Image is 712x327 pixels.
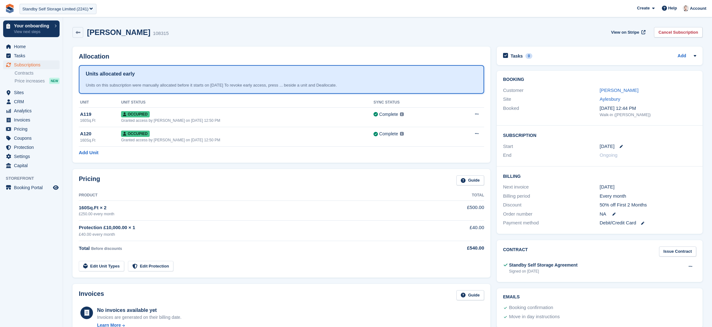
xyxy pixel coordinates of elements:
a: Price increases NEW [14,77,60,84]
span: Pricing [14,125,52,133]
a: Edit Unit Types [79,261,124,271]
div: Booking confirmation [509,304,553,312]
span: CRM [14,97,52,106]
th: Unit [79,98,121,108]
a: Issue Contract [659,246,696,257]
div: Debit/Credit Card [600,219,697,227]
th: Product [79,190,422,200]
td: £40.00 [422,221,484,241]
th: Total [422,190,484,200]
img: icon-info-grey-7440780725fd019a000dd9b08b2336e03edf1995a4989e88bcd33f0948082b44.svg [400,132,404,136]
div: 160Sq.Ft [80,118,121,123]
div: End [503,152,600,159]
a: Contracts [14,70,60,76]
div: Complete [379,131,398,137]
div: Every month [600,193,697,200]
a: Edit Protection [128,261,173,271]
div: 50% off First 2 Months [600,201,697,209]
div: [DATE] [600,183,697,191]
span: View on Stripe [611,29,639,36]
div: A120 [80,130,121,138]
h2: Subscription [503,132,696,138]
a: menu [3,51,60,60]
h2: Billing [503,173,696,179]
img: stora-icon-8386f47178a22dfd0bd8f6a31ec36ba5ce8667c1dd55bd0f319d3a0aa187defe.svg [5,4,14,13]
a: [PERSON_NAME] [600,87,639,93]
span: Sites [14,88,52,97]
div: Standby Self Storage Limited (2241) [22,6,89,12]
span: Price increases [14,78,45,84]
a: menu [3,161,60,170]
a: menu [3,143,60,152]
div: Next invoice [503,183,600,191]
div: Move in day instructions [509,313,560,321]
div: A119 [80,111,121,118]
a: menu [3,134,60,143]
div: NEW [49,78,60,84]
div: £540.00 [422,245,484,252]
div: Granted access by [PERSON_NAME] on [DATE] 12:50 PM [121,137,373,143]
span: Account [690,5,706,12]
a: Add [678,53,686,60]
h2: Invoices [79,290,104,301]
div: No invoices available yet [97,307,182,314]
div: Booked [503,105,600,118]
span: Ongoing [600,152,618,158]
div: Granted access by [PERSON_NAME] on [DATE] 12:50 PM [121,118,373,123]
div: Units on this subscription were manually allocated before it starts on [DATE] To revoke early acc... [86,82,477,88]
a: Guide [456,290,484,301]
span: Create [637,5,650,11]
span: Help [668,5,677,11]
div: £250.00 every month [79,211,422,217]
span: Occupied [121,111,149,117]
div: Invoices are generated on their billing date. [97,314,182,321]
h2: Allocation [79,53,484,60]
span: Protection [14,143,52,152]
a: Preview store [52,184,60,191]
span: Occupied [121,131,149,137]
a: menu [3,88,60,97]
a: menu [3,106,60,115]
img: icon-info-grey-7440780725fd019a000dd9b08b2336e03edf1995a4989e88bcd33f0948082b44.svg [400,112,404,116]
div: 160Sq.Ft × 2 [79,204,422,211]
h2: Emails [503,295,696,300]
h2: Contract [503,246,528,257]
div: Complete [379,111,398,118]
span: Settings [14,152,52,161]
th: Sync Status [373,98,450,108]
div: 108315 [153,30,169,37]
span: Coupons [14,134,52,143]
span: Analytics [14,106,52,115]
a: View on Stripe [609,27,647,37]
p: Your onboarding [14,24,51,28]
span: Subscriptions [14,60,52,69]
h1: Units allocated early [86,70,135,78]
h2: Booking [503,77,696,82]
span: Storefront [6,175,63,182]
time: 2025-09-22 00:00:00 UTC [600,143,615,150]
a: Your onboarding View next steps [3,20,60,37]
div: Standby Self Storage Agreement [509,262,577,268]
td: £500.00 [422,200,484,220]
a: menu [3,97,60,106]
div: [DATE] 12:44 PM [600,105,697,112]
span: Invoices [14,116,52,124]
span: Booking Portal [14,183,52,192]
div: Protection £10,000.00 × 1 [79,224,422,231]
a: menu [3,116,60,124]
a: Add Unit [79,149,98,156]
a: menu [3,42,60,51]
div: Site [503,96,600,103]
div: 160Sq.Ft [80,138,121,143]
a: menu [3,60,60,69]
a: menu [3,183,60,192]
h2: Tasks [511,53,523,59]
a: Aylesbury [600,96,621,102]
span: Home [14,42,52,51]
div: 0 [525,53,533,59]
h2: [PERSON_NAME] [87,28,150,37]
h2: Pricing [79,175,100,186]
span: Capital [14,161,52,170]
span: Total [79,245,90,251]
span: NA [600,211,606,218]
